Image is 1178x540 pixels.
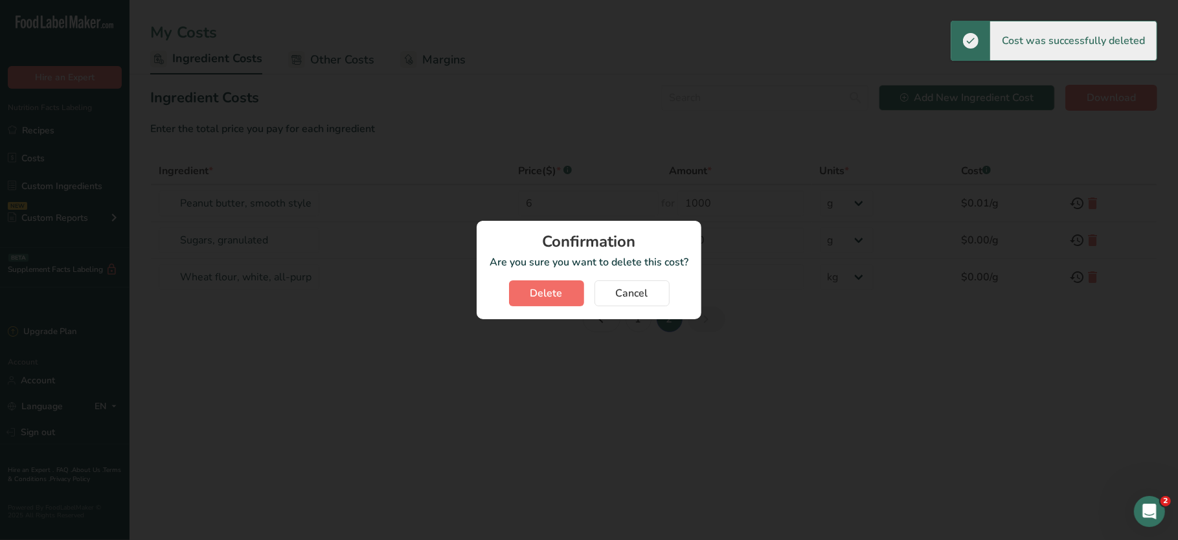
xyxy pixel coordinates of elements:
[490,234,688,249] div: Confirmation
[490,254,688,270] p: Are you sure you want to delete this cost?
[1134,496,1165,527] iframe: Intercom live chat
[990,21,1157,60] div: Cost was successfully deleted
[595,280,670,306] button: Cancel
[616,286,648,301] span: Cancel
[1161,496,1171,506] span: 2
[530,286,563,301] span: Delete
[509,280,584,306] button: Delete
